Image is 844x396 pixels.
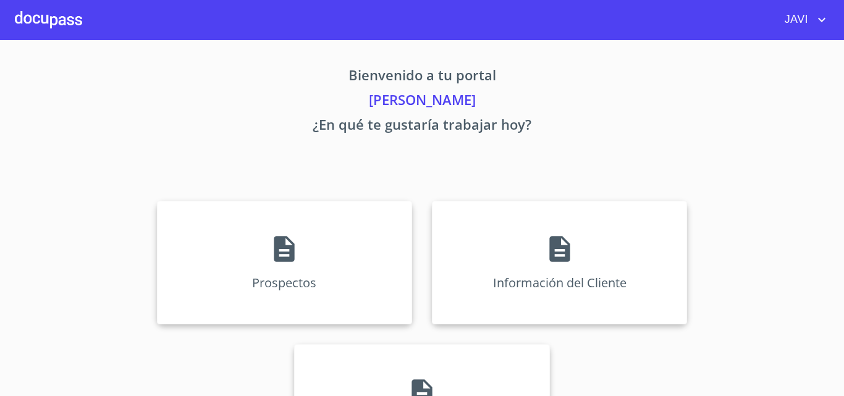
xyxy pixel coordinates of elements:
[41,65,803,90] p: Bienvenido a tu portal
[493,274,627,291] p: Información del Cliente
[252,274,316,291] p: Prospectos
[41,114,803,139] p: ¿En qué te gustaría trabajar hoy?
[775,10,829,30] button: account of current user
[775,10,814,30] span: JAVI
[41,90,803,114] p: [PERSON_NAME]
